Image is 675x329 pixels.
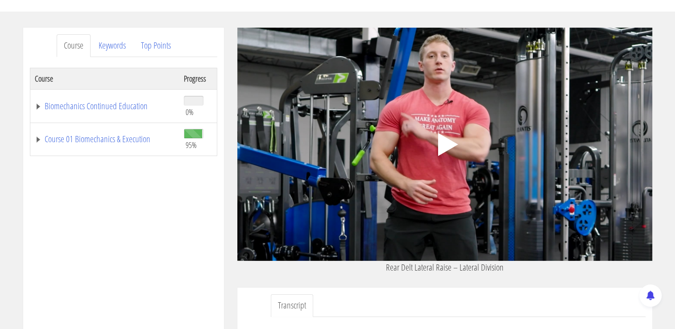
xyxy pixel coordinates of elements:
[91,34,133,57] a: Keywords
[35,102,175,111] a: Biomechanics Continued Education
[237,261,652,274] p: Rear Delt Lateral Raise – Lateral Division
[186,107,194,117] span: 0%
[30,68,179,89] th: Course
[35,135,175,144] a: Course 01 Biomechanics & Execution
[134,34,178,57] a: Top Points
[57,34,91,57] a: Course
[186,140,197,150] span: 95%
[271,294,313,317] a: Transcript
[179,68,217,89] th: Progress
